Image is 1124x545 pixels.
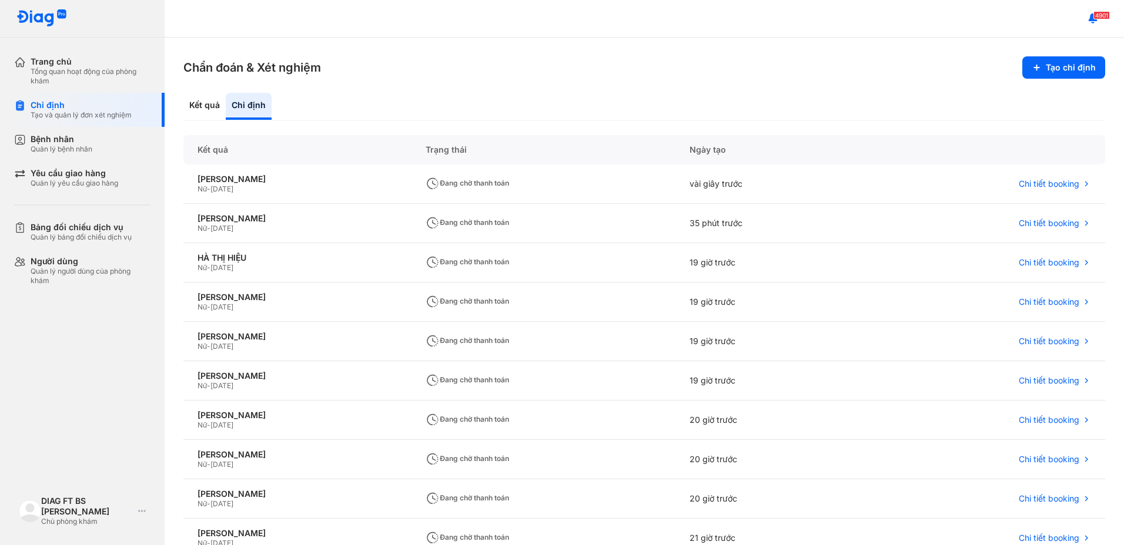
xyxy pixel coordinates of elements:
span: [DATE] [210,342,233,351]
span: Đang chờ thanh toán [426,375,509,384]
div: 19 giờ trước [675,361,867,401]
span: Chi tiết booking [1019,297,1079,307]
div: Chỉ định [31,100,132,110]
div: Kết quả [183,93,226,120]
div: Quản lý bệnh nhân [31,144,92,154]
span: [DATE] [210,460,233,469]
div: Quản lý bảng đối chiếu dịch vụ [31,233,132,242]
span: - [207,224,210,233]
span: - [207,499,210,508]
span: Nữ [198,342,207,351]
span: Đang chờ thanh toán [426,415,509,423]
span: 4901 [1093,11,1110,19]
div: 19 giờ trước [675,322,867,361]
span: [DATE] [210,224,233,233]
div: [PERSON_NAME] [198,410,397,420]
div: Quản lý người dùng của phòng khám [31,267,150,285]
span: Chi tiết booking [1019,415,1079,425]
span: Chi tiết booking [1019,179,1079,189]
span: - [207,263,210,272]
span: - [207,342,210,351]
div: [PERSON_NAME] [198,331,397,342]
span: Nữ [198,420,207,429]
div: 20 giờ trước [675,440,867,479]
div: Trang chủ [31,56,150,67]
div: Tổng quan hoạt động của phòng khám [31,67,150,86]
span: - [207,381,210,390]
div: Kết quả [183,135,412,164]
div: Người dùng [31,256,150,267]
div: Quản lý yêu cầu giao hàng [31,179,118,188]
img: logo [19,500,41,522]
span: Đang chờ thanh toán [426,493,509,502]
h3: Chẩn đoán & Xét nghiệm [183,59,321,76]
span: Nữ [198,224,207,233]
span: Đang chờ thanh toán [426,336,509,345]
span: Đang chờ thanh toán [426,454,509,463]
span: - [207,302,210,311]
span: Chi tiết booking [1019,493,1079,504]
div: [PERSON_NAME] [198,528,397,539]
span: Nữ [198,381,207,390]
div: Bệnh nhân [31,134,92,144]
span: Đang chờ thanh toán [426,533,509,541]
div: Chỉ định [226,93,272,120]
div: [PERSON_NAME] [198,292,397,302]
button: Tạo chỉ định [1022,56,1105,79]
div: HÀ THỊ HIỆU [198,253,397,263]
div: 20 giờ trước [675,401,867,440]
div: DIAG FT BS [PERSON_NAME] [41,496,133,517]
span: Chi tiết booking [1019,257,1079,268]
span: - [207,184,210,193]
span: Nữ [198,263,207,272]
div: 19 giờ trước [675,282,867,322]
div: Chủ phòng khám [41,517,133,526]
div: [PERSON_NAME] [198,489,397,499]
span: [DATE] [210,420,233,429]
span: Chi tiết booking [1019,454,1079,465]
div: vài giây trước [675,164,867,204]
span: [DATE] [210,302,233,311]
span: Nữ [198,302,207,311]
span: Đang chờ thanh toán [426,218,509,227]
span: Đang chờ thanh toán [426,179,509,187]
span: [DATE] [210,381,233,390]
div: 19 giờ trước [675,243,867,282]
span: Nữ [198,499,207,508]
div: [PERSON_NAME] [198,213,397,224]
span: Chi tiết booking [1019,375,1079,386]
span: Nữ [198,184,207,193]
img: logo [16,9,67,28]
div: [PERSON_NAME] [198,174,397,184]
div: [PERSON_NAME] [198,371,397,381]
span: [DATE] [210,263,233,272]
span: Đang chờ thanh toán [426,297,509,305]
span: Chi tiết booking [1019,218,1079,228]
span: - [207,460,210,469]
span: [DATE] [210,184,233,193]
span: Đang chờ thanh toán [426,257,509,266]
div: 20 giờ trước [675,479,867,519]
div: Trạng thái [412,135,675,164]
span: [DATE] [210,499,233,508]
span: Chi tiết booking [1019,336,1079,346]
span: - [207,420,210,429]
span: Nữ [198,460,207,469]
div: Tạo và quản lý đơn xét nghiệm [31,110,132,120]
div: Yêu cầu giao hàng [31,168,118,179]
div: 35 phút trước [675,204,867,243]
span: Chi tiết booking [1019,533,1079,543]
div: Bảng đối chiếu dịch vụ [31,222,132,233]
div: Ngày tạo [675,135,867,164]
div: [PERSON_NAME] [198,449,397,460]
